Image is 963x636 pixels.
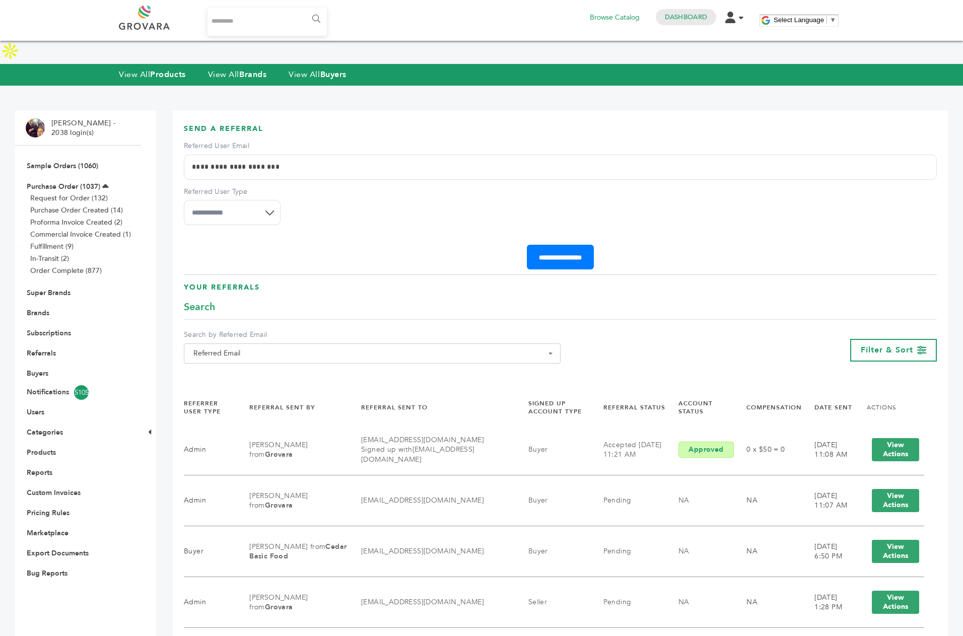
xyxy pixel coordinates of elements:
a: [EMAIL_ADDRESS][DOMAIN_NAME] [361,496,484,505]
b: Cedar Basic Food [249,542,347,561]
span: 5105 [74,385,89,400]
b: Grovara [265,450,293,459]
span: [DATE] 6:50 PM [814,542,842,561]
a: Pricing Rules [27,508,70,518]
a: Buyers [27,369,48,378]
a: Accepted [DATE] 11:21 AM [603,440,662,460]
a: [PERSON_NAME] from [249,593,308,612]
span: [DATE] 1:28 PM [814,593,842,612]
a: Bug Reports [27,569,67,578]
a: View AllBuyers [289,69,347,80]
span: ▼ [830,16,836,24]
a: Fulfillment (9) [30,242,74,251]
input: Search... [208,8,327,36]
a: Brands [27,308,49,318]
a: [EMAIL_ADDRESS][DOMAIN_NAME] [361,597,484,607]
a: Notifications5105 [27,385,129,400]
span: Select Language [774,16,824,24]
a: [PERSON_NAME] from [249,542,347,561]
a: NA [678,546,690,556]
div: Approved [678,442,734,458]
label: Search by Referred Email [184,330,561,340]
a: Buyer [528,546,548,556]
li: [PERSON_NAME] - 2038 login(s) [51,118,118,138]
h3: Send A Referral [184,124,937,142]
a: Super Brands [27,288,71,298]
a: View AllBrands [208,69,267,80]
a: Buyer [528,445,548,454]
a: Proforma Invoice Created (2) [30,218,122,227]
a: COMPENSATION [746,403,802,411]
a: Referrals [27,348,56,358]
span: Referred Email [184,343,561,364]
a: Dashboard [665,13,707,22]
a: Categories [27,428,63,437]
a: REFERRAL SENT BY [249,403,315,411]
a: Order Complete (877) [30,266,102,275]
span: Referred Email [189,346,555,361]
a: REFERRER USER TYPE [184,399,221,416]
span: ​ [827,16,827,24]
a: REFERRAL STATUS [603,403,665,411]
a: In-Transit (2) [30,254,69,263]
span: Filter & Sort [861,344,913,356]
a: Browse Catalog [590,12,640,23]
a: Products [27,448,56,457]
td: Admin [184,425,237,475]
a: [PERSON_NAME] from [249,491,308,511]
a: Reports [27,468,52,477]
button: View Actions [872,540,919,563]
a: [PERSON_NAME] from [249,440,308,460]
a: Sample Orders (1060) [27,161,98,171]
a: Select Language​ [774,16,836,24]
b: Grovara [265,501,293,510]
a: SIGNED UP ACCOUNT TYPE [528,399,582,416]
button: View Actions [872,591,919,614]
td: Admin [184,577,237,628]
a: NA [678,597,690,607]
td: NA [734,475,802,526]
span: [DATE] 11:07 AM [814,491,847,511]
a: Custom Invoices [27,488,81,498]
span: Signed up with [EMAIL_ADDRESS][DOMAIN_NAME] [361,445,475,464]
strong: Brands [239,69,266,80]
a: Export Documents [27,548,89,558]
a: REFERRAL SENT TO [361,403,428,411]
strong: Products [150,69,185,80]
label: Referred User Type [184,187,281,197]
a: Seller [528,597,547,607]
a: Pending [603,597,632,607]
td: NA [734,526,802,577]
a: Users [27,407,44,417]
a: DATE SENT [814,403,852,411]
a: Request for Order (132) [30,193,108,203]
td: 0 x $50 = 0 [734,425,802,475]
a: View AllProducts [119,69,186,80]
span: [DATE] 11:08 AM [814,440,847,460]
strong: Buyers [320,69,347,80]
a: Marketplace [27,528,68,538]
a: Commercial Invoice Created (1) [30,230,131,239]
label: Referred User Email [184,141,937,151]
a: Buyer [528,496,548,505]
td: Buyer [184,526,237,577]
a: [EMAIL_ADDRESS][DOMAIN_NAME] [361,435,484,464]
button: View Actions [872,489,919,512]
a: Purchase Order Created (14) [30,205,123,215]
a: Purchase Order (1037) [27,182,100,191]
a: Pending [603,546,632,556]
b: Grovara [265,602,293,612]
a: ACCOUNT STATUS [678,399,713,416]
a: NA [678,496,690,505]
button: View Actions [872,438,919,461]
a: Pending [603,496,632,505]
td: NA [734,577,802,628]
h3: Your Referrals [184,282,937,300]
a: [EMAIL_ADDRESS][DOMAIN_NAME] [361,546,484,556]
th: Actions [854,391,924,425]
span: Search [184,300,215,314]
td: Admin [184,475,237,526]
a: Subscriptions [27,328,71,338]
